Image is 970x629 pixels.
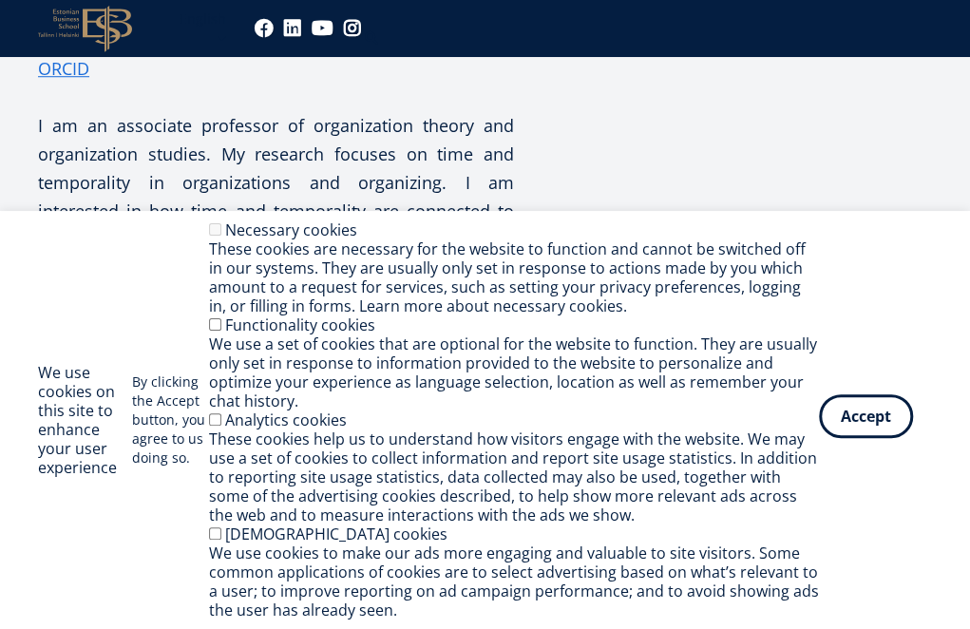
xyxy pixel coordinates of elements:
h2: We use cookies on this site to enhance your user experience [38,363,132,477]
label: Analytics cookies [225,410,347,430]
div: These cookies help us to understand how visitors engage with the website. We may use a set of coo... [209,429,819,524]
button: Accept [819,394,913,438]
a: Facebook [255,19,274,38]
a: Linkedin [283,19,302,38]
div: We use a set of cookies that are optional for the website to function. They are usually only set ... [209,334,819,410]
label: [DEMOGRAPHIC_DATA] cookies [225,524,447,544]
div: We use cookies to make our ads more engaging and valuable to site visitors. Some common applicati... [209,543,819,619]
label: Necessary cookies [225,219,357,240]
label: Functionality cookies [225,314,375,335]
p: By clicking the Accept button, you agree to us doing so. [132,372,209,467]
p: I am an associate professor of organization theory and organization studies. My research focuses ... [38,111,514,339]
a: ORCID [38,54,89,83]
a: Youtube [312,19,333,38]
a: Instagram [343,19,362,38]
div: These cookies are necessary for the website to function and cannot be switched off in our systems... [209,239,819,315]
